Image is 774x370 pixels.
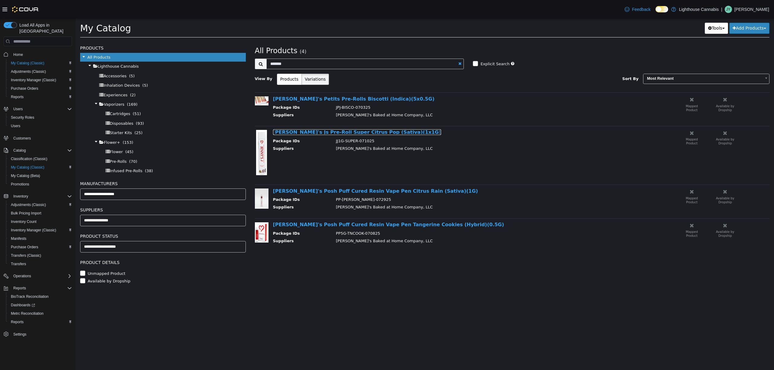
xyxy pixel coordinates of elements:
th: Suppliers [197,186,256,193]
button: Adjustments (Classic) [6,201,74,209]
span: Transfers (Classic) [11,253,41,258]
a: Inventory Manager (Classic) [8,76,59,84]
a: Adjustments (Classic) [8,68,48,75]
span: (153) [47,122,58,126]
a: Feedback [622,3,653,15]
span: Catalog [11,147,72,154]
td: JPJ-BISCO-070325 [256,86,548,94]
span: Bulk Pricing Import [11,211,41,216]
button: Inventory [11,193,31,200]
span: Starter Kits [34,112,56,117]
span: Settings [13,332,26,337]
span: Dark Mode [655,12,656,13]
span: BioTrack Reconciliation [11,294,49,299]
span: Purchase Orders [8,243,72,251]
button: Purchase Orders [6,243,74,251]
span: Manifests [11,236,26,241]
input: Dark Mode [655,6,668,12]
span: My Catalog (Classic) [11,61,44,66]
span: Adjustments (Classic) [8,68,72,75]
button: Adjustments (Classic) [6,67,74,76]
span: Customers [11,134,72,142]
button: My Catalog (Classic) [6,59,74,67]
span: My Catalog (Classic) [8,60,72,67]
span: (5) [67,65,72,69]
button: Reports [6,318,74,326]
span: (2) [54,74,60,79]
span: Classification (Classic) [8,155,72,162]
span: Flower [34,131,47,136]
small: Available by Dropship [640,86,659,93]
span: Reports [11,95,24,99]
span: All Products [12,37,35,41]
span: Adjustments (Classic) [8,201,72,208]
span: (5) [54,55,59,60]
a: My Catalog (Beta) [8,172,43,179]
td: [PERSON_NAME]'s Baked at Home Company, LLC [256,94,548,101]
span: Inventory Manager (Classic) [11,228,56,233]
button: Transfers (Classic) [6,251,74,260]
a: Purchase Orders [8,85,41,92]
a: Purchase Orders [8,243,41,251]
button: My Catalog (Classic) [6,163,74,172]
span: My Catalog (Classic) [11,165,44,170]
span: Operations [13,274,31,278]
button: Users [11,105,25,113]
button: My Catalog (Beta) [6,172,74,180]
span: Inventory Manager (Classic) [11,78,56,82]
a: Metrc Reconciliation [8,310,46,317]
button: Catalog [11,147,28,154]
a: Most Relevant [567,55,694,66]
span: Inventory [11,193,72,200]
span: Feedback [632,6,650,12]
span: Reports [11,285,72,292]
th: Package IDs [197,212,256,220]
h5: Product Details [5,240,170,248]
button: Products [201,55,226,66]
a: Dashboards [6,301,74,309]
th: Suppliers [197,94,256,101]
button: Reports [1,284,74,292]
span: Reports [11,320,24,324]
button: Promotions [6,180,74,188]
h5: Product Status [5,214,170,221]
a: Reports [8,93,26,101]
h5: Suppliers [5,188,170,195]
h5: Products [5,26,170,33]
span: Pre-Rolls [34,141,51,145]
button: Inventory Manager (Classic) [6,76,74,84]
td: [PERSON_NAME]'s Baked at Home Company, LLC [256,127,548,135]
button: Add Products [654,4,694,15]
span: My Catalog (Beta) [8,172,72,179]
small: (4) [224,31,231,36]
p: Lighthouse Cannabis [679,6,719,13]
a: Home [11,51,25,58]
span: Sort By [547,58,563,63]
img: 150 [179,170,193,191]
span: Reports [8,93,72,101]
button: Reports [6,93,74,101]
button: Operations [1,272,74,280]
span: (38) [69,150,77,155]
span: (45) [50,131,58,136]
button: Inventory Count [6,217,74,226]
span: Transfers [11,262,26,266]
a: Inventory Manager (Classic) [8,227,59,234]
span: Transfers [8,260,72,268]
span: Manifests [8,235,72,242]
span: Cartridges [34,93,55,98]
td: JJ1G-SUPER-071025 [256,120,548,127]
span: Adjustments (Classic) [11,202,46,207]
a: Promotions [8,181,32,188]
span: Promotions [8,181,72,188]
button: Security Roles [6,113,74,122]
a: Reports [8,318,26,326]
span: (93) [60,103,68,107]
a: [PERSON_NAME]'s Posh Puff Cured Resin Vape Pen Citrus Rain (Sativa)(1G) [197,170,402,175]
span: Security Roles [8,114,72,121]
span: Inhalation Devices [28,65,64,69]
span: Users [11,124,20,128]
span: Users [11,105,72,113]
button: Inventory [1,192,74,201]
span: (169) [51,84,62,88]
